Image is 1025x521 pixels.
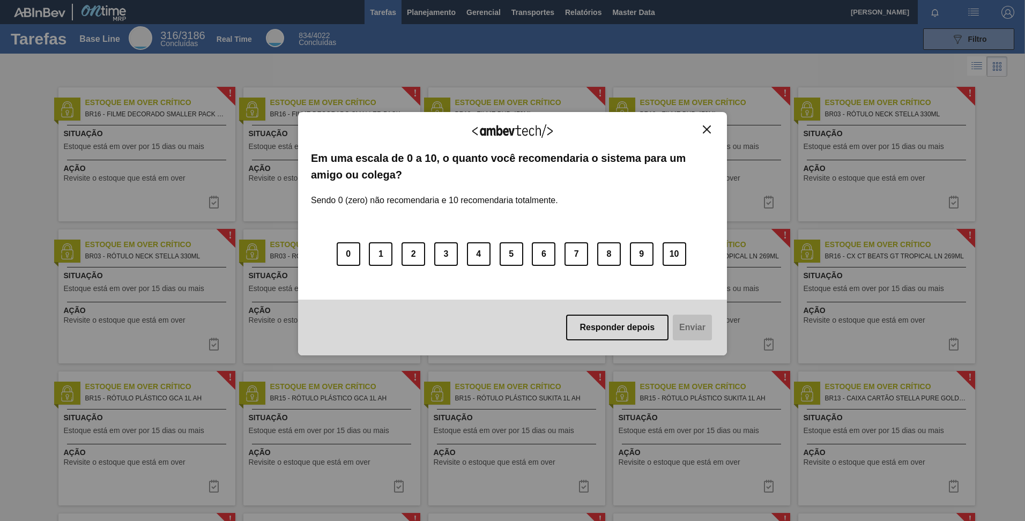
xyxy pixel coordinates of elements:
button: 1 [369,242,392,266]
button: 9 [630,242,653,266]
button: 8 [597,242,621,266]
img: Close [703,125,711,133]
button: 5 [500,242,523,266]
label: Em uma escala de 0 a 10, o quanto você recomendaria o sistema para um amigo ou colega? [311,150,714,183]
button: 7 [565,242,588,266]
button: 10 [663,242,686,266]
label: Sendo 0 (zero) não recomendaria e 10 recomendaria totalmente. [311,183,558,205]
button: 6 [532,242,555,266]
button: Responder depois [566,315,669,340]
button: 3 [434,242,458,266]
button: 2 [402,242,425,266]
img: Logo Ambevtech [472,124,553,138]
button: Close [700,125,714,134]
button: 0 [337,242,360,266]
button: 4 [467,242,491,266]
